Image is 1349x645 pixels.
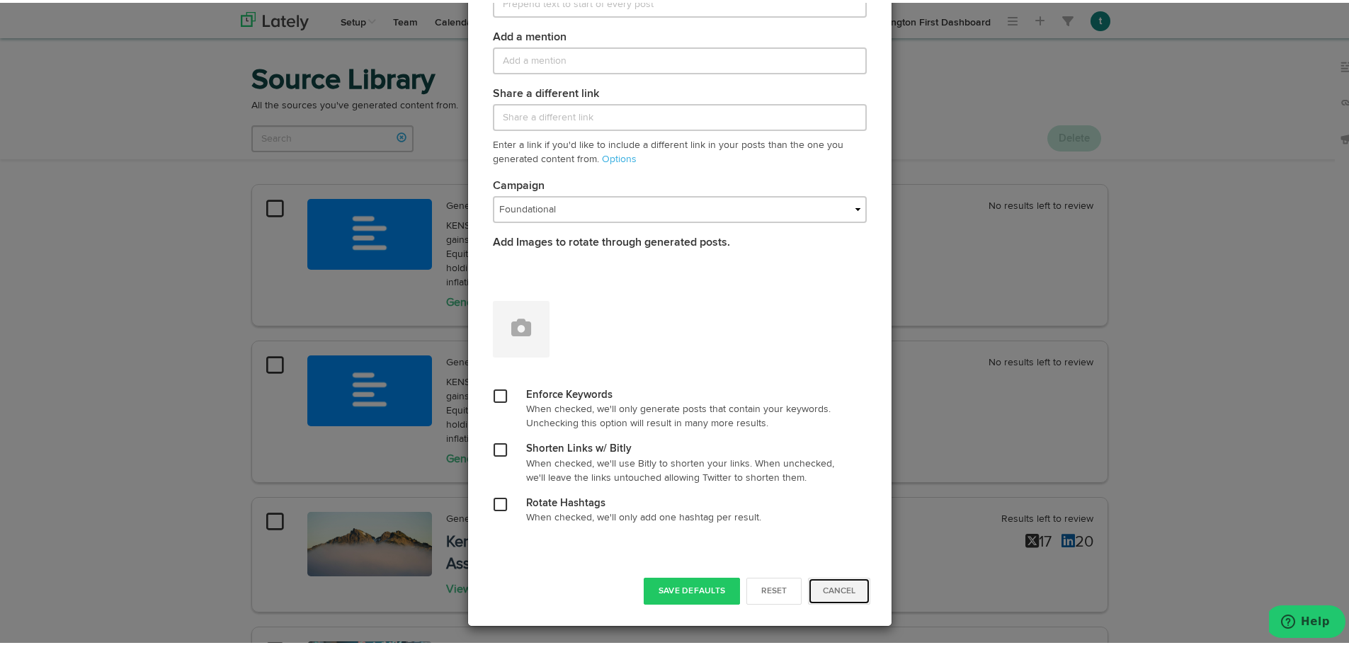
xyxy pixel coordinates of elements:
[526,399,834,428] div: When checked, we'll only generate posts that contain your keywords. Unchecking this option will r...
[493,45,867,72] input: Add a mention
[602,152,637,161] a: Options
[493,135,867,164] span: Enter a link if you'd like to include a different link in your posts than the one you generated c...
[526,508,834,522] div: When checked, we'll only add one hashtag per result.
[746,575,802,602] button: Reset
[493,84,599,100] label: Share a different link
[493,232,730,249] label: Add Images to rotate through generated posts.
[493,176,545,192] label: Campaign
[644,575,740,602] button: Save Defaults
[526,493,834,508] div: Rotate Hashtags
[526,454,834,482] div: When checked, we'll use Bitly to shorten your links. When unchecked, we'll leave the links untouc...
[526,438,834,453] div: Shorten Links w/ Bitly
[1269,603,1345,638] iframe: Opens a widget where you can find more information
[493,101,867,128] input: Share a different link
[493,27,567,43] label: Add a mention
[808,575,870,602] button: Cancel
[526,384,834,399] div: Enforce Keywords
